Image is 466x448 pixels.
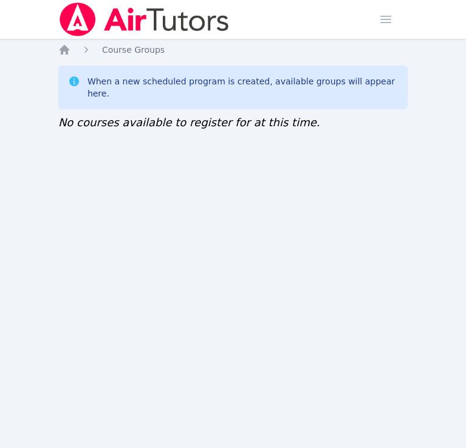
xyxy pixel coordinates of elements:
[87,75,398,100] div: When a new scheduled program is created, available groups will appear here.
[58,44,408,56] nav: Breadcrumb
[58,116,320,129] span: No courses available to register for at this time.
[102,44,165,56] a: Course Groups
[58,2,230,36] img: Air Tutors
[102,45,165,55] span: Course Groups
